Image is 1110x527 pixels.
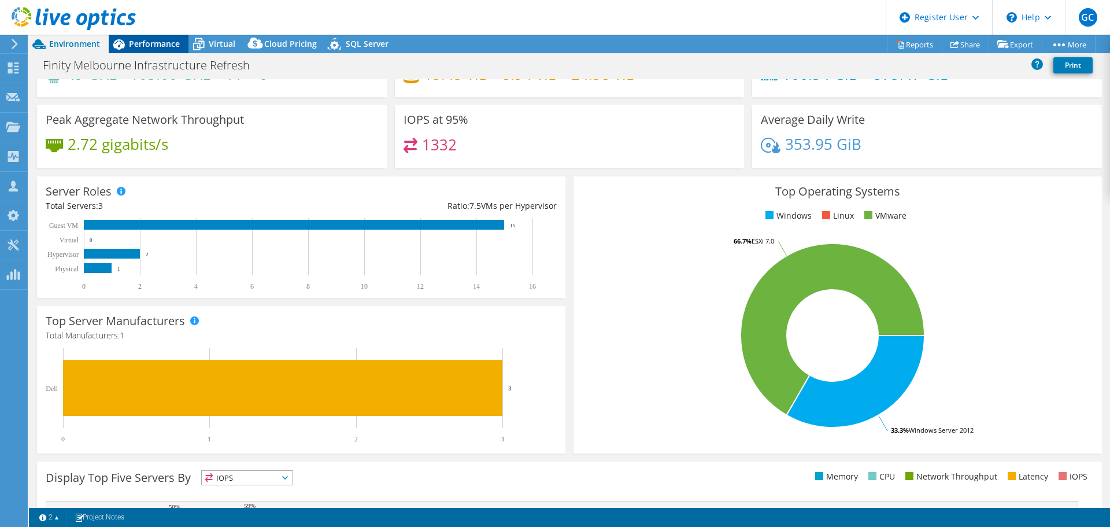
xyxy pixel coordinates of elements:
[49,38,100,49] span: Environment
[66,510,132,525] a: Project Notes
[259,68,306,80] h4: 6
[1079,8,1097,27] span: GC
[582,185,1093,198] h3: Top Operating Systems
[508,385,512,392] text: 3
[46,385,58,393] text: Dell
[46,329,557,342] h4: Total Manufacturers:
[60,236,79,244] text: Virtual
[1042,35,1096,53] a: More
[224,68,246,80] h4: 44
[61,435,65,443] text: 0
[46,113,244,126] h3: Peak Aggregate Network Throughput
[202,471,293,485] span: IOPS
[785,138,861,150] h4: 353.95 GiB
[46,200,301,212] div: Total Servers:
[98,200,103,211] span: 3
[146,252,149,257] text: 2
[909,426,974,434] tspan: Windows Server 2012
[208,435,211,443] text: 1
[264,38,317,49] span: Cloud Pricing
[404,113,468,126] h3: IOPS at 95%
[752,237,774,245] tspan: ESXi 7.0
[82,282,86,290] text: 0
[1056,470,1087,483] li: IOPS
[501,435,504,443] text: 3
[354,435,358,443] text: 2
[244,502,256,509] text: 59%
[865,470,895,483] li: CPU
[782,68,860,80] h4: 166.34 GiB
[422,138,457,151] h4: 1332
[346,38,388,49] span: SQL Server
[529,282,536,290] text: 16
[1053,57,1093,73] a: Print
[130,68,210,80] h4: 105.60 GHz
[424,68,489,80] h4: 15.45 TiB
[250,282,254,290] text: 6
[861,209,906,222] li: VMware
[891,426,909,434] tspan: 33.3%
[989,35,1042,53] a: Export
[502,68,558,80] h4: 8.94 TiB
[129,38,180,49] span: Performance
[31,510,67,525] a: 2
[942,35,989,53] a: Share
[120,330,124,341] span: 1
[361,282,368,290] text: 10
[49,222,78,230] text: Guest VM
[571,68,636,80] h4: 24.38 TiB
[734,237,752,245] tspan: 66.7%
[819,209,854,222] li: Linux
[138,282,142,290] text: 2
[763,209,812,222] li: Windows
[812,470,858,483] li: Memory
[90,237,92,243] text: 0
[194,282,198,290] text: 4
[473,282,480,290] text: 14
[902,470,997,483] li: Network Throughput
[46,315,185,327] h3: Top Server Manufacturers
[209,38,235,49] span: Virtual
[306,282,310,290] text: 8
[761,113,865,126] h3: Average Daily Write
[1005,470,1048,483] li: Latency
[417,282,424,290] text: 12
[47,250,79,259] text: Hypervisor
[469,200,481,211] span: 7.5
[66,68,117,80] h4: 49 GHz
[46,185,112,198] h3: Server Roles
[55,265,79,273] text: Physical
[68,138,168,150] h4: 2.72 gigabits/s
[874,68,950,80] h4: 575.47 GiB
[38,59,268,72] h1: Finity Melbourne Infrastructure Refresh
[887,35,942,53] a: Reports
[169,503,180,510] text: 58%
[117,266,120,272] text: 1
[1007,12,1017,23] svg: \n
[301,200,557,212] div: Ratio: VMs per Hypervisor
[510,223,516,229] text: 15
